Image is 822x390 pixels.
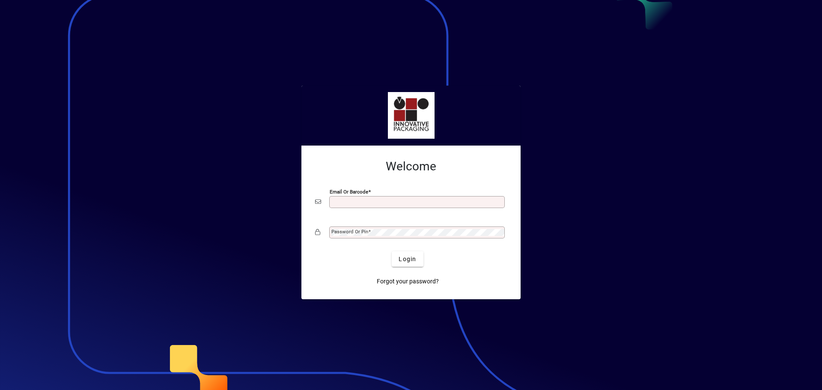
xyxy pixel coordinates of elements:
h2: Welcome [315,159,507,174]
span: Login [399,255,416,264]
mat-label: Password or Pin [331,229,368,235]
mat-label: Email or Barcode [330,189,368,195]
span: Forgot your password? [377,277,439,286]
button: Login [392,251,423,267]
a: Forgot your password? [373,274,442,289]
